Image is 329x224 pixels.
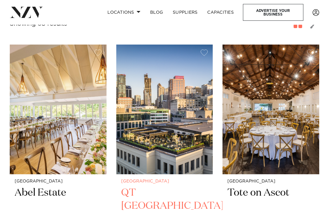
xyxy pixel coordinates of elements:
[202,6,239,19] a: Capacities
[15,179,102,184] small: [GEOGRAPHIC_DATA]
[227,179,314,184] small: [GEOGRAPHIC_DATA]
[243,4,303,21] a: Advertise your business
[168,6,202,19] a: SUPPLIERS
[103,6,145,19] a: Locations
[10,7,43,18] img: nzv-logo.png
[145,6,168,19] a: BLOG
[121,179,208,184] small: [GEOGRAPHIC_DATA]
